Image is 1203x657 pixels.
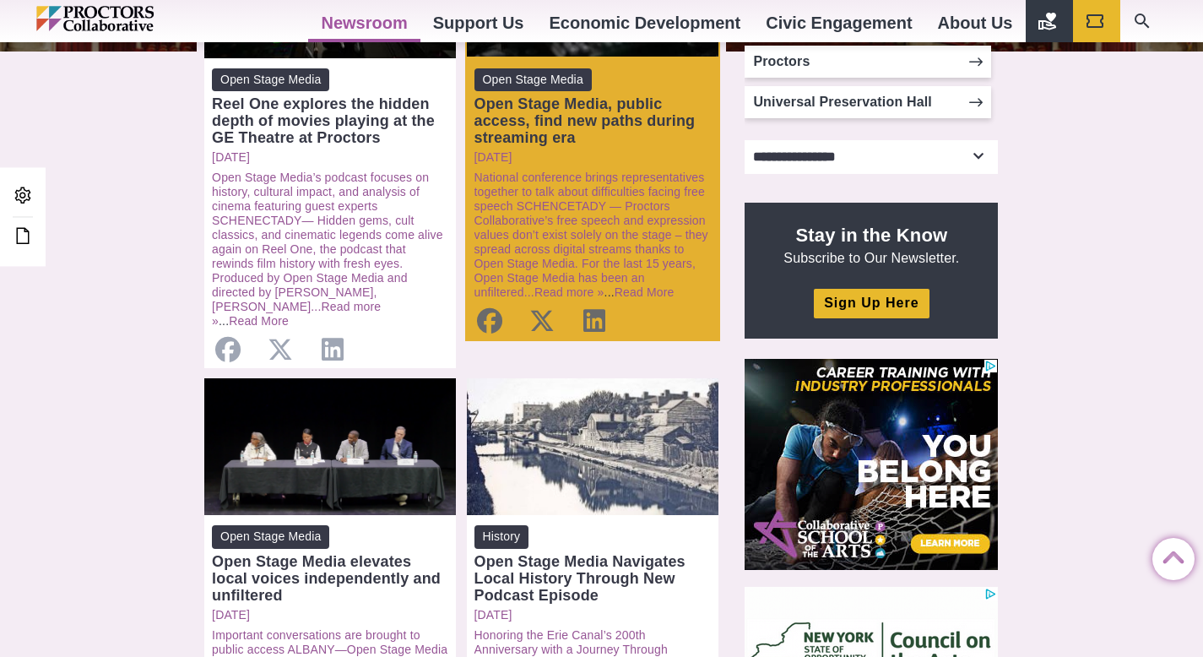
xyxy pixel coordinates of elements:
[212,553,448,604] div: Open Stage Media elevates local voices independently and unfiltered
[212,68,448,146] a: Open Stage Media Reel One explores the hidden depth of movies playing at the GE Theatre at Proctors
[814,289,929,318] a: Sign Up Here
[474,150,711,165] a: [DATE]
[1152,539,1186,573] a: Back to Top
[212,68,329,91] span: Open Stage Media
[36,6,226,31] img: Proctors logo
[534,285,604,299] a: Read more »
[212,525,329,548] span: Open Stage Media
[212,95,448,146] div: Reel One explores the hidden depth of movies playing at the GE Theatre at Proctors
[765,223,978,267] p: Subscribe to Our Newsletter.
[212,171,443,313] a: Open Stage Media’s podcast focuses on history, cultural impact, and analysis of cinema featuring ...
[8,221,37,252] a: Edit this Post/Page
[796,225,948,246] strong: Stay in the Know
[8,181,37,212] a: Admin Area
[474,608,711,622] a: [DATE]
[474,68,592,91] span: Open Stage Media
[212,525,448,603] a: Open Stage Media Open Stage Media elevates local voices independently and unfiltered
[474,525,711,603] a: History Open Stage Media Navigates Local History Through New Podcast Episode
[474,68,711,146] a: Open Stage Media Open Stage Media, public access, find new paths during streaming era
[474,171,708,299] a: National conference brings representatives together to talk about difficulties facing free speech...
[212,608,448,622] a: [DATE]
[474,525,529,548] span: History
[474,95,711,146] div: Open Stage Media, public access, find new paths during streaming era
[745,359,998,570] iframe: Advertisement
[474,553,711,604] div: Open Stage Media Navigates Local History Through New Podcast Episode
[615,285,675,299] a: Read More
[212,150,448,165] a: [DATE]
[474,171,711,300] p: ...
[745,86,991,118] a: Universal Preservation Hall
[212,300,381,328] a: Read more »
[212,171,448,328] p: ...
[229,314,289,328] a: Read More
[745,140,998,174] select: Select category
[745,46,991,78] a: Proctors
